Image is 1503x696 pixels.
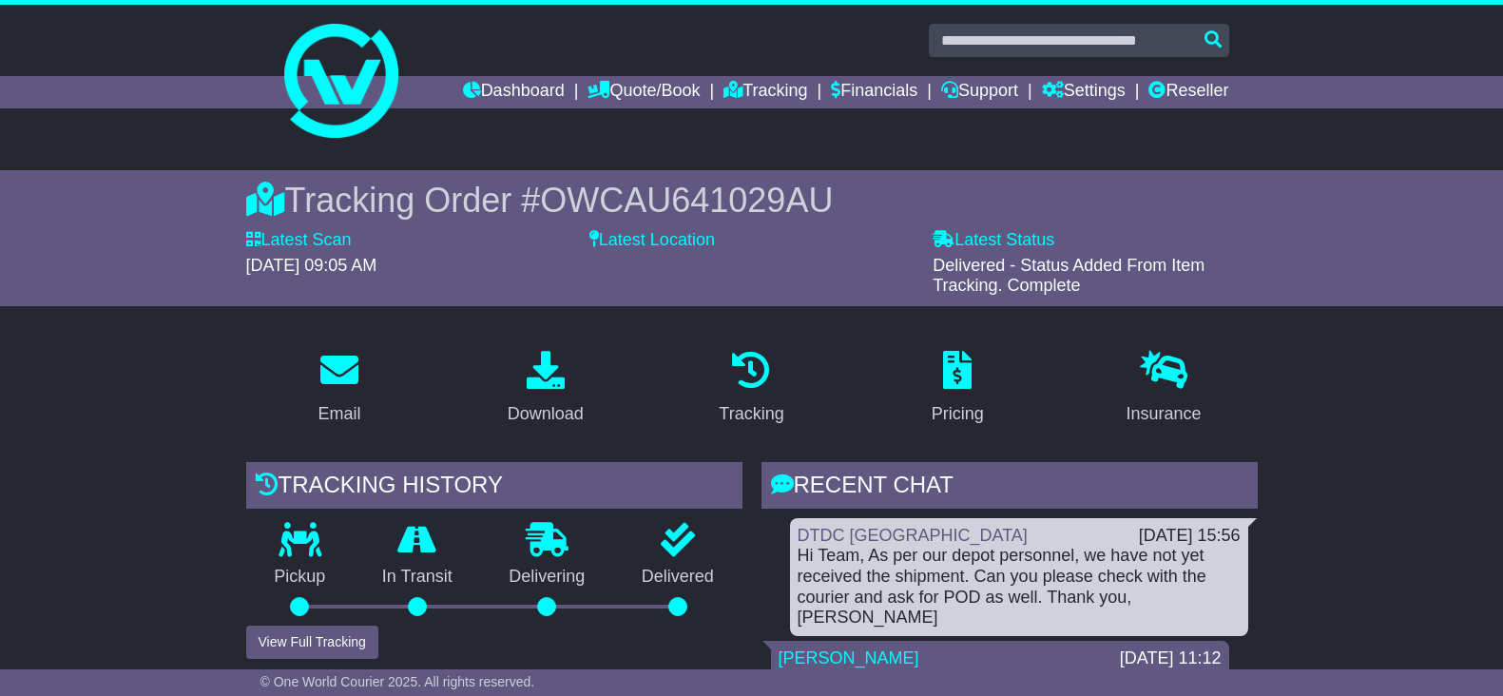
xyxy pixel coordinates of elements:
a: Reseller [1148,76,1228,108]
span: [DATE] 09:05 AM [246,256,377,275]
a: Download [495,344,596,434]
a: Tracking [723,76,807,108]
span: OWCAU641029AU [540,181,833,220]
div: Tracking Order # [246,180,1258,221]
p: Pickup [246,567,355,588]
a: Dashboard [463,76,565,108]
p: In Transit [354,567,481,588]
a: Email [305,344,373,434]
p: Delivered [613,567,742,588]
div: Hi Team, As per our depot personnel, we have not yet received the shipment. Can you please check ... [798,546,1241,628]
div: Pricing [932,401,984,427]
a: Support [941,76,1018,108]
button: View Full Tracking [246,626,378,659]
a: Insurance [1114,344,1214,434]
a: DTDC [GEOGRAPHIC_DATA] [798,526,1028,545]
span: © One World Courier 2025. All rights reserved. [260,674,535,689]
p: Delivering [481,567,614,588]
a: Settings [1042,76,1126,108]
label: Latest Status [933,230,1054,251]
div: Email [318,401,360,427]
div: Insurance [1127,401,1202,427]
div: [DATE] 15:56 [1139,526,1241,547]
div: RECENT CHAT [761,462,1258,513]
div: [DATE] 11:12 [1120,648,1222,669]
span: Delivered - Status Added From Item Tracking. Complete [933,256,1204,296]
label: Latest Location [589,230,715,251]
div: Tracking [719,401,783,427]
a: Financials [831,76,917,108]
div: Tracking history [246,462,742,513]
div: Download [508,401,584,427]
label: Latest Scan [246,230,352,251]
a: Tracking [706,344,796,434]
a: Quote/Book [588,76,700,108]
a: Pricing [919,344,996,434]
a: [PERSON_NAME] [779,648,919,667]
